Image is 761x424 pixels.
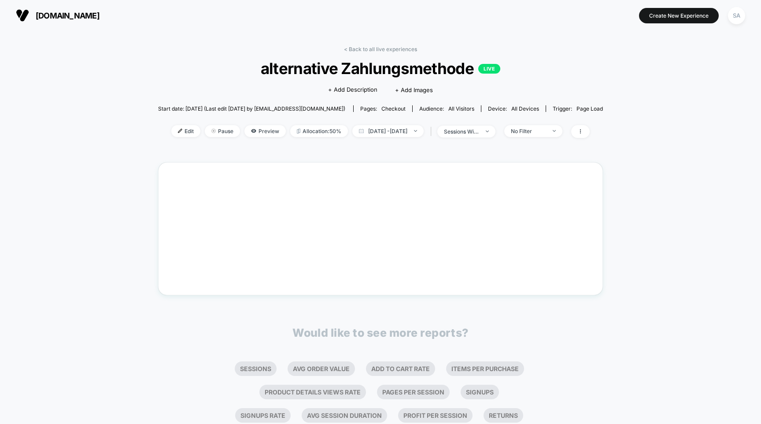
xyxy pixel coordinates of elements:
[366,361,435,376] li: Add To Cart Rate
[478,64,500,74] p: LIVE
[297,129,300,134] img: rebalance
[235,408,291,423] li: Signups Rate
[158,105,345,112] span: Start date: [DATE] (Last edit [DATE] by [EMAIL_ADDRESS][DOMAIN_NAME])
[381,105,406,112] span: checkout
[235,361,277,376] li: Sessions
[448,105,474,112] span: All Visitors
[302,408,387,423] li: Avg Session Duration
[360,105,406,112] div: Pages:
[16,9,29,22] img: Visually logo
[259,385,366,399] li: Product Details Views Rate
[446,361,524,376] li: Items Per Purchase
[211,129,216,133] img: end
[328,86,377,94] span: + Add Description
[205,125,240,137] span: Pause
[244,125,286,137] span: Preview
[728,7,745,24] div: SA
[511,128,546,134] div: No Filter
[553,105,603,112] div: Trigger:
[377,385,450,399] li: Pages Per Session
[359,129,364,133] img: calendar
[288,361,355,376] li: Avg Order Value
[444,128,479,135] div: sessions with impression
[36,11,100,20] span: [DOMAIN_NAME]
[181,59,581,78] span: alternative Zahlungsmethode
[398,408,473,423] li: Profit Per Session
[725,7,748,25] button: SA
[484,408,523,423] li: Returns
[414,130,417,132] img: end
[461,385,499,399] li: Signups
[553,130,556,132] img: end
[352,125,424,137] span: [DATE] - [DATE]
[576,105,603,112] span: Page Load
[290,125,348,137] span: Allocation: 50%
[428,125,437,138] span: |
[13,8,102,22] button: [DOMAIN_NAME]
[511,105,539,112] span: all devices
[178,129,182,133] img: edit
[292,326,469,339] p: Would like to see more reports?
[395,86,433,93] span: + Add Images
[486,130,489,132] img: end
[639,8,719,23] button: Create New Experience
[419,105,474,112] div: Audience:
[481,105,546,112] span: Device:
[171,125,200,137] span: Edit
[344,46,417,52] a: < Back to all live experiences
